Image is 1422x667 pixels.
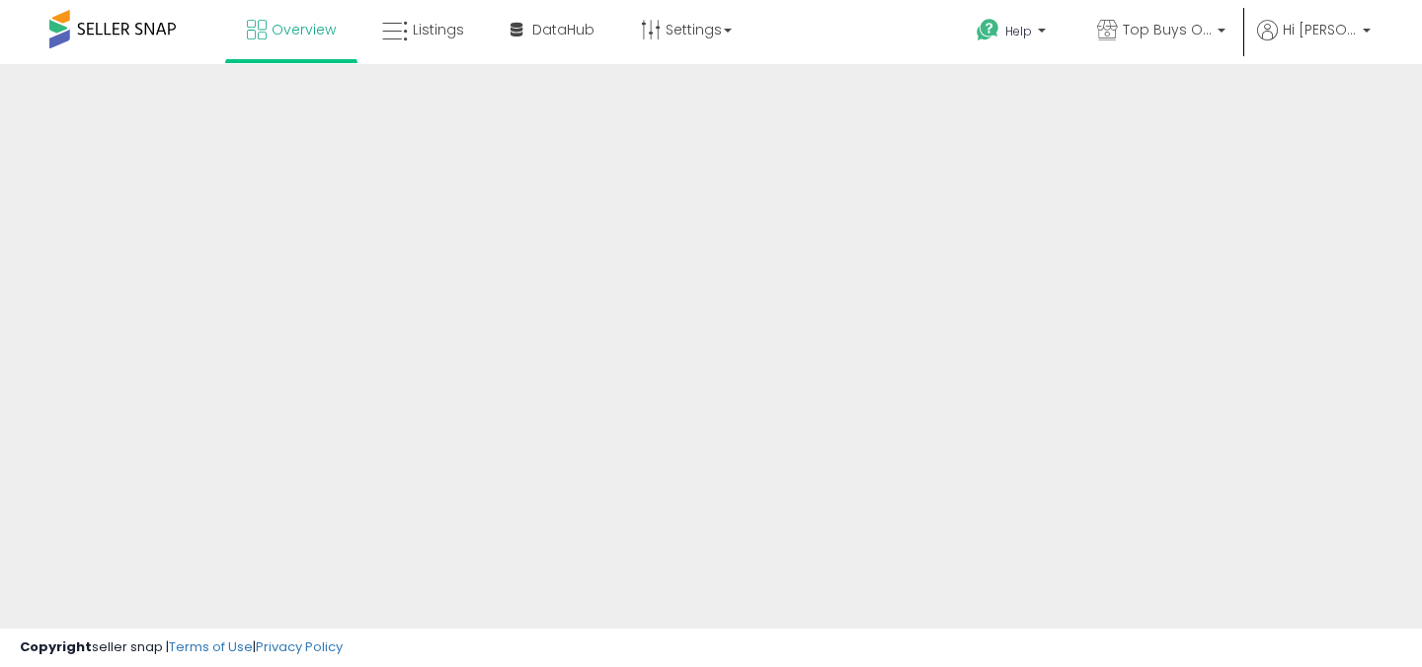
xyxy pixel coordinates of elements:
div: seller snap | | [20,638,343,657]
span: Overview [272,20,336,39]
a: Privacy Policy [256,637,343,656]
a: Help [961,3,1066,64]
span: Listings [413,20,464,39]
i: Get Help [976,18,1000,42]
a: Terms of Use [169,637,253,656]
span: Hi [PERSON_NAME] [1283,20,1357,39]
span: DataHub [532,20,594,39]
span: Top Buys Only! [1123,20,1212,39]
span: Help [1005,23,1032,39]
strong: Copyright [20,637,92,656]
a: Hi [PERSON_NAME] [1257,20,1371,64]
